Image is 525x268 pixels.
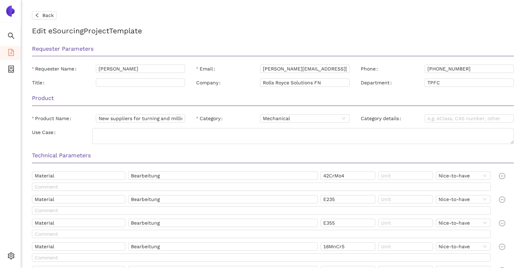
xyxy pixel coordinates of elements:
[32,44,514,53] h3: Requester Parameters
[361,78,394,87] label: Department
[32,151,514,160] h3: Technical Parameters
[96,65,185,73] input: Requester Name
[378,195,433,203] input: Unit
[5,6,16,17] img: Logo
[32,65,79,73] label: Requester Name
[8,250,15,264] span: setting
[439,219,488,227] span: Nice-to-have
[361,65,381,73] label: Phone
[196,78,223,87] label: Company
[32,11,57,19] button: leftBack
[439,172,488,179] span: Nice-to-have
[378,219,433,227] input: Unit
[32,128,58,136] label: Use Case
[32,206,491,215] input: Comment
[196,114,225,123] label: Category
[92,128,514,144] textarea: Use Case
[32,230,491,238] input: Comment
[499,220,505,226] span: minus-circle
[35,13,40,18] span: left
[32,114,74,123] label: Product Name
[361,114,404,123] label: Category details
[320,219,375,227] input: Value
[32,219,125,227] input: Name
[425,78,514,87] input: Department
[439,243,488,250] span: Nice-to-have
[260,78,349,87] input: Company
[32,183,491,191] input: Comment
[196,65,217,73] label: Email
[263,115,347,122] span: Mechanical
[32,78,47,87] label: Title
[320,171,375,180] input: Value
[32,25,514,36] h2: Edit eSourcing Project Template
[32,253,491,262] input: Comment
[32,94,514,103] h3: Product
[260,65,349,73] input: Email
[32,171,125,180] input: Name
[378,171,433,180] input: Unit
[96,78,185,87] input: Title
[425,65,514,73] input: Phone
[439,195,488,203] span: Nice-to-have
[8,63,15,77] span: container
[425,114,514,123] input: Category details
[8,47,15,60] span: file-add
[128,195,318,203] input: Details
[499,244,505,250] span: minus-circle
[8,30,15,44] span: search
[499,196,505,203] span: minus-circle
[96,114,185,123] input: Product Name
[378,242,433,251] input: Unit
[128,171,318,180] input: Details
[128,242,318,251] input: Details
[32,195,125,203] input: Name
[42,11,54,19] span: Back
[320,195,375,203] input: Value
[320,242,375,251] input: Value
[32,242,125,251] input: Name
[499,173,505,179] span: minus-circle
[128,219,318,227] input: Details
